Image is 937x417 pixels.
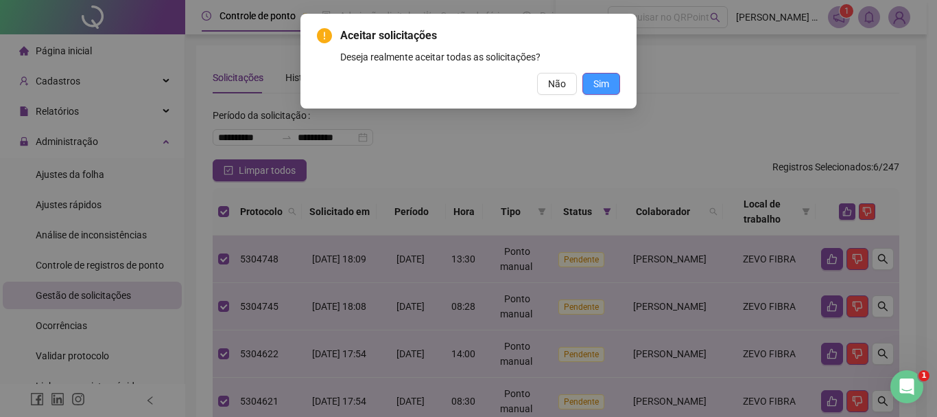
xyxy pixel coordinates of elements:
div: Deseja realmente aceitar todas as solicitações? [340,49,620,65]
button: Não [537,73,577,95]
span: Aceitar solicitações [340,27,620,44]
button: Sim [582,73,620,95]
span: Não [548,76,566,91]
iframe: Intercom live chat [890,370,923,403]
span: 1 [918,370,929,381]
span: Sim [593,76,609,91]
span: exclamation-circle [317,28,332,43]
